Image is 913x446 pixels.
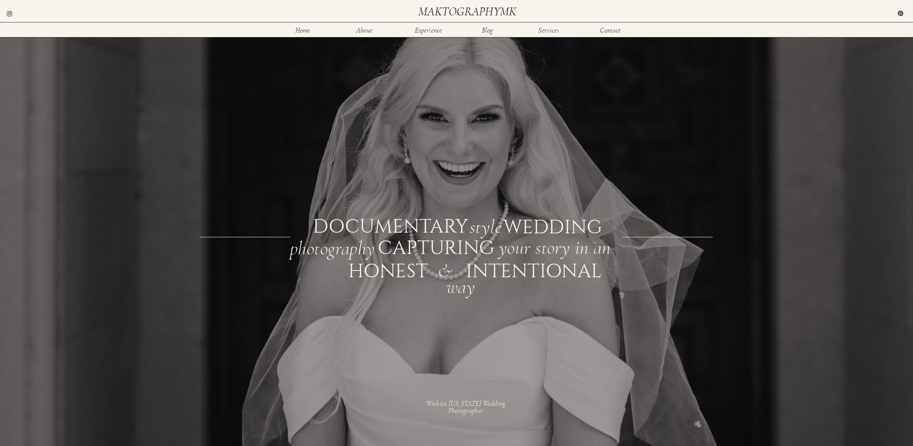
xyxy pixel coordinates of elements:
a: About [353,27,376,33]
a: maktographymk [418,6,519,17]
div: style [470,218,501,233]
a: Experience [414,27,443,33]
h1: Wichita [US_STATE] Wedding Photographer [408,400,523,411]
div: WEDDING [503,218,601,233]
div: CAPTURING [378,238,461,254]
div: documentary [313,217,466,234]
div: photography [290,239,376,255]
div: intentional [466,262,517,278]
a: Home [291,27,314,33]
div: & [438,262,459,278]
a: Contact [599,27,622,33]
a: Blog [476,27,499,33]
div: honest [348,262,400,278]
div: way [446,278,481,294]
a: Services [537,27,560,33]
div: your story in an [499,238,621,254]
